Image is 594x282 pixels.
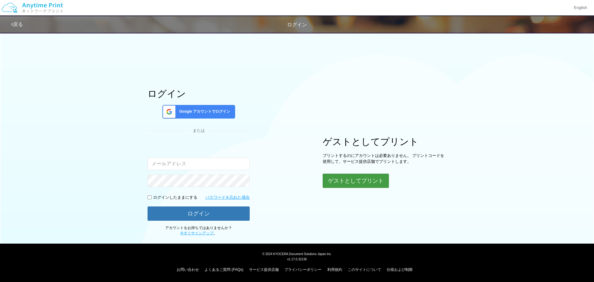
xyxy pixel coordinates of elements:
a: 利用規約 [327,267,342,272]
span: © 2024 KYOCERA Document Solutions Japan Inc. [262,252,332,256]
a: お問い合わせ [177,267,199,272]
a: 戻る [11,22,23,27]
a: パスワードを忘れた場合 [205,195,250,201]
button: ログイン [148,206,250,221]
p: アカウントをお持ちではありませんか？ [148,225,250,236]
span: Google アカウントでログイン [177,109,230,114]
div: または [148,128,250,134]
button: ゲストとしてプリント [323,174,389,188]
span: 。 [180,231,217,235]
a: 仕様および制限 [387,267,413,272]
p: プリントするのにアカウントは必要ありません。 プリントコードを使用して、サービス提供店舗でプリントします。 [323,153,446,164]
span: ログイン [287,22,307,27]
p: ログインしたままにする [153,195,197,201]
span: v1.17.0.32136 [287,257,307,261]
a: プライバシーポリシー [284,267,321,272]
input: メールアドレス [148,158,250,170]
h1: ゲストとしてプリント [323,137,446,147]
a: サービス提供店舗 [249,267,279,272]
a: 今すぐサインアップ [180,231,213,235]
h1: ログイン [148,89,250,99]
a: このサイトについて [348,267,381,272]
a: よくあるご質問 (FAQs) [204,267,243,272]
